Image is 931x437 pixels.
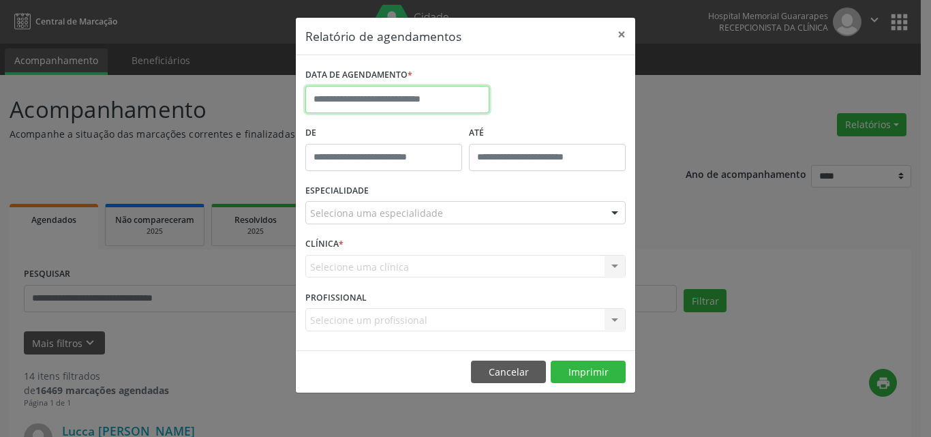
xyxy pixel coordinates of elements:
button: Cancelar [471,361,546,384]
label: ESPECIALIDADE [305,181,369,202]
label: De [305,123,462,144]
label: PROFISSIONAL [305,287,367,308]
span: Seleciona uma especialidade [310,206,443,220]
h5: Relatório de agendamentos [305,27,461,45]
button: Close [608,18,635,51]
button: Imprimir [551,361,626,384]
label: DATA DE AGENDAMENTO [305,65,412,86]
label: CLÍNICA [305,234,344,255]
label: ATÉ [469,123,626,144]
